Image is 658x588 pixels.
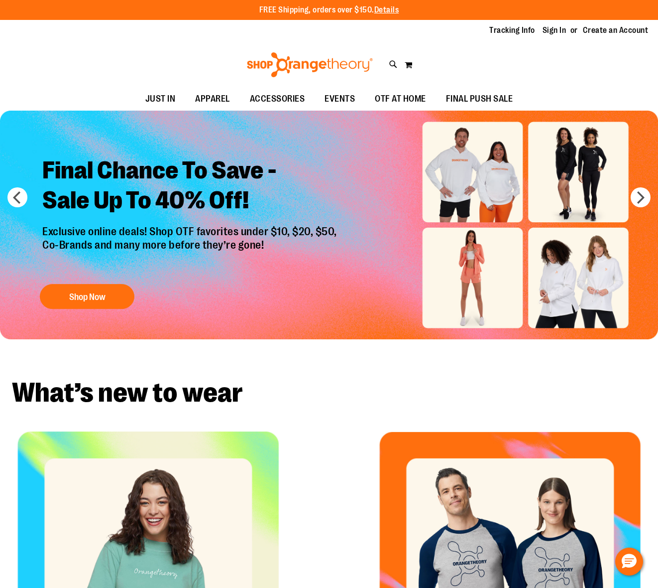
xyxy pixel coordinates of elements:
span: OTF AT HOME [375,88,426,110]
a: EVENTS [315,88,365,111]
a: FINAL PUSH SALE [436,88,523,111]
a: Create an Account [583,25,649,36]
button: next [631,187,651,207]
h2: Final Chance To Save - Sale Up To 40% Off! [35,148,347,225]
img: Shop Orangetheory [245,52,374,77]
h2: What’s new to wear [12,379,646,407]
a: OTF AT HOME [365,88,436,111]
a: ACCESSORIES [240,88,315,111]
p: Exclusive online deals! Shop OTF favorites under $10, $20, $50, Co-Brands and many more before th... [35,225,347,274]
button: Hello, have a question? Let’s chat. [615,548,643,576]
a: Details [374,5,399,14]
span: JUST IN [145,88,176,110]
span: FINAL PUSH SALE [446,88,513,110]
span: ACCESSORIES [250,88,305,110]
button: Shop Now [40,284,134,309]
button: prev [7,187,27,207]
a: JUST IN [135,88,186,111]
span: EVENTS [325,88,355,110]
a: Tracking Info [489,25,535,36]
a: APPAREL [185,88,240,111]
a: Final Chance To Save -Sale Up To 40% Off! Exclusive online deals! Shop OTF favorites under $10, $... [35,148,347,314]
span: APPAREL [195,88,230,110]
a: Sign In [543,25,566,36]
p: FREE Shipping, orders over $150. [259,4,399,16]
